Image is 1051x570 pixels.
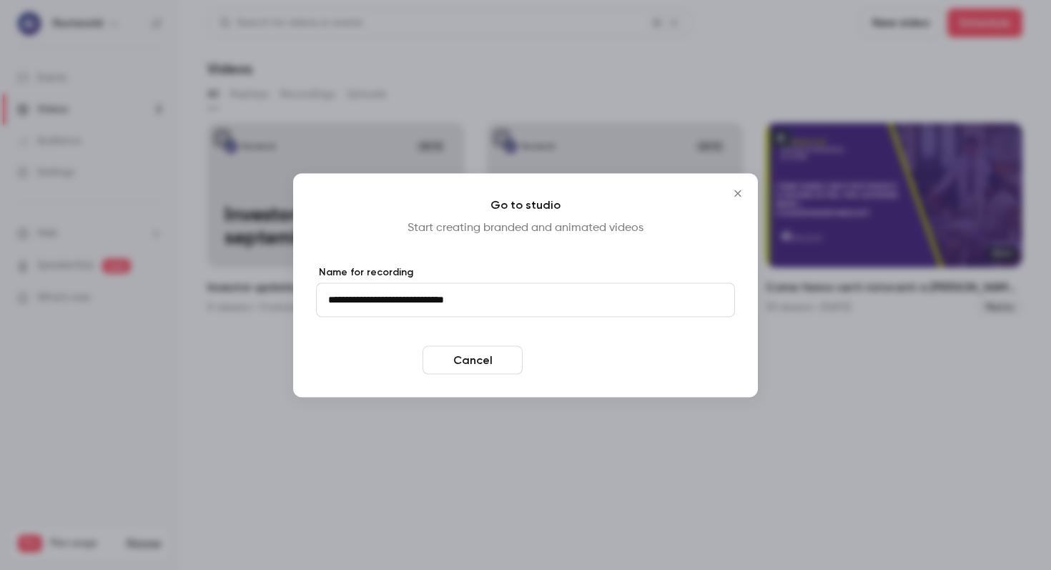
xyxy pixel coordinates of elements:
button: Cancel [423,345,523,374]
p: Start creating branded and animated videos [316,219,735,236]
button: Enter studio [528,345,628,374]
button: Close [724,179,752,207]
h4: Go to studio [316,196,735,213]
label: Name for recording [316,265,735,279]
